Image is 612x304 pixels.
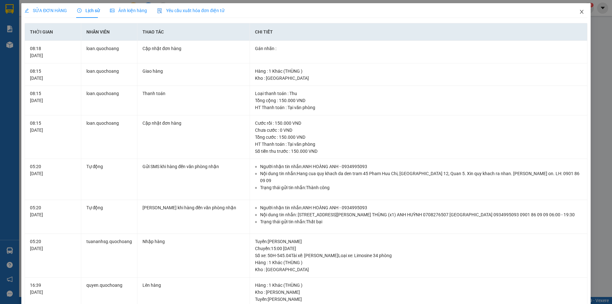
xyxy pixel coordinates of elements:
div: 08:15 [DATE] [30,90,76,104]
div: 05:20 [DATE] [30,238,76,252]
span: picture [110,8,114,13]
div: Cập nhật đơn hàng [142,45,244,52]
div: Thanh toán [142,90,244,97]
img: icon [157,8,162,13]
li: Người nhận tin nhắn: ANH HOÀNG ANH - 0934995093 [260,204,582,211]
li: Người nhận tin nhắn: ANH HOÀNG ANH - 0934995093 [260,163,582,170]
span: SỬA ĐƠN HÀNG [25,8,67,13]
div: Kho : [GEOGRAPHIC_DATA] [255,266,582,273]
div: 08:18 [DATE] [30,45,76,59]
li: Trạng thái gửi tin nhắn: Thất bại [260,218,582,225]
div: 16:39 [DATE] [30,282,76,296]
div: 08:15 [DATE] [30,120,76,134]
div: HT Thanh toán : Tại văn phòng [255,104,582,111]
div: [PERSON_NAME] khi hàng đến văn phòng nhận [142,204,244,211]
button: Close [573,3,591,21]
div: Số tiền thu trước : 150.000 VND [255,148,582,155]
div: Lên hàng [142,282,244,289]
td: tuananhsg.quochoang [81,234,137,278]
th: Thời gian [25,23,81,41]
div: Hàng : 1 Khác (THÙNG ) [255,282,582,289]
div: Tuyến : [PERSON_NAME] Chuyến: 15:00 [DATE] Số xe: 50H-545.04 Tài xế: [PERSON_NAME] Loại xe: Limos... [255,238,582,259]
span: edit [25,8,29,13]
li: Trạng thái gửi tin nhắn: Thành công [260,184,582,191]
div: 05:20 [DATE] [30,204,76,218]
span: clock-circle [77,8,82,13]
td: loan.quochoang [81,115,137,159]
span: Yêu cầu xuất hóa đơn điện tử [157,8,224,13]
div: Cước rồi : 150.000 VND [255,120,582,127]
li: Nội dung tin nhắn: Hang cua quy khach da den tram 45 Pham Huu Chi, [GEOGRAPHIC_DATA] 12, Quan 5. ... [260,170,582,184]
th: Thao tác [137,23,250,41]
span: Ảnh kiện hàng [110,8,147,13]
div: Kho : [PERSON_NAME] [255,289,582,296]
div: 08:15 [DATE] [30,68,76,82]
th: Nhân viên [81,23,137,41]
div: HT Thanh toán : Tại văn phòng [255,141,582,148]
div: Hàng : 1 Khác (THÙNG ) [255,68,582,75]
td: loan.quochoang [81,63,137,86]
div: Hàng : 1 Khác (THÙNG ) [255,259,582,266]
div: 05:20 [DATE] [30,163,76,177]
td: loan.quochoang [81,41,137,63]
div: Gửi SMS khi hàng đến văn phòng nhận [142,163,244,170]
div: Tổng cước : 150.000 VND [255,134,582,141]
div: Gán nhãn : [255,45,582,52]
div: Loại thanh toán : Thu [255,90,582,97]
th: Chi tiết [250,23,587,41]
li: Nội dung tin nhắn: [STREET_ADDRESS][PERSON_NAME] THÙNG (x1) ANH HUỲNH 0708276507 [GEOGRAPHIC_DATA... [260,211,582,218]
td: loan.quochoang [81,86,137,115]
div: Chưa cước : 0 VND [255,127,582,134]
div: Cập nhật đơn hàng [142,120,244,127]
div: Nhập hàng [142,238,244,245]
td: Tự động [81,159,137,200]
div: Kho : [GEOGRAPHIC_DATA] [255,75,582,82]
span: close [579,9,584,14]
span: Lịch sử [77,8,100,13]
td: Tự động [81,200,137,234]
div: Tổng cộng : 150.000 VND [255,97,582,104]
div: Giao hàng [142,68,244,75]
